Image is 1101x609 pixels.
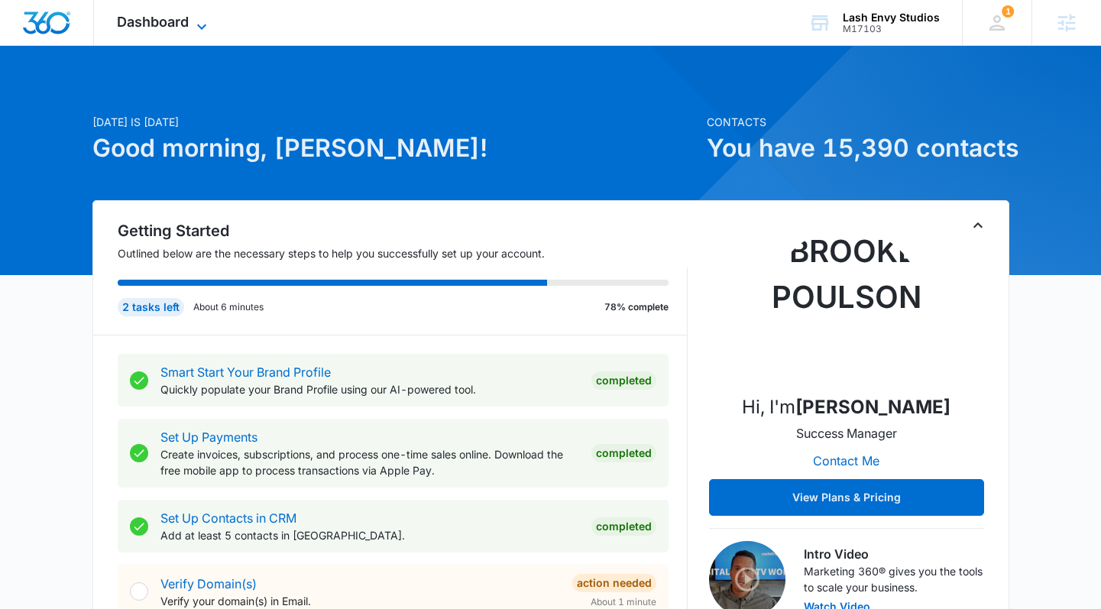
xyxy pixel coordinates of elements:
[843,11,940,24] div: account name
[742,394,950,421] p: Hi, I'm
[798,442,895,479] button: Contact Me
[160,593,560,609] p: Verify your domain(s) in Email.
[804,545,984,563] h3: Intro Video
[804,563,984,595] p: Marketing 360® gives you the tools to scale your business.
[1002,5,1014,18] div: notifications count
[591,371,656,390] div: Completed
[591,444,656,462] div: Completed
[160,446,579,478] p: Create invoices, subscriptions, and process one-time sales online. Download the free mobile app t...
[160,510,296,526] a: Set Up Contacts in CRM
[118,219,688,242] h2: Getting Started
[707,114,1009,130] p: Contacts
[92,114,698,130] p: [DATE] is [DATE]
[160,429,257,445] a: Set Up Payments
[160,576,257,591] a: Verify Domain(s)
[572,574,656,592] div: Action Needed
[160,364,331,380] a: Smart Start Your Brand Profile
[117,14,189,30] span: Dashboard
[591,595,656,609] span: About 1 minute
[160,381,579,397] p: Quickly populate your Brand Profile using our AI-powered tool.
[92,130,698,167] h1: Good morning, [PERSON_NAME]!
[795,396,950,418] strong: [PERSON_NAME]
[118,298,184,316] div: 2 tasks left
[969,216,987,235] button: Toggle Collapse
[770,228,923,381] img: Brooke Poulson
[707,130,1009,167] h1: You have 15,390 contacts
[709,479,984,516] button: View Plans & Pricing
[604,300,669,314] p: 78% complete
[118,245,688,261] p: Outlined below are the necessary steps to help you successfully set up your account.
[591,517,656,536] div: Completed
[796,424,897,442] p: Success Manager
[843,24,940,34] div: account id
[1002,5,1014,18] span: 1
[193,300,264,314] p: About 6 minutes
[160,527,579,543] p: Add at least 5 contacts in [GEOGRAPHIC_DATA].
